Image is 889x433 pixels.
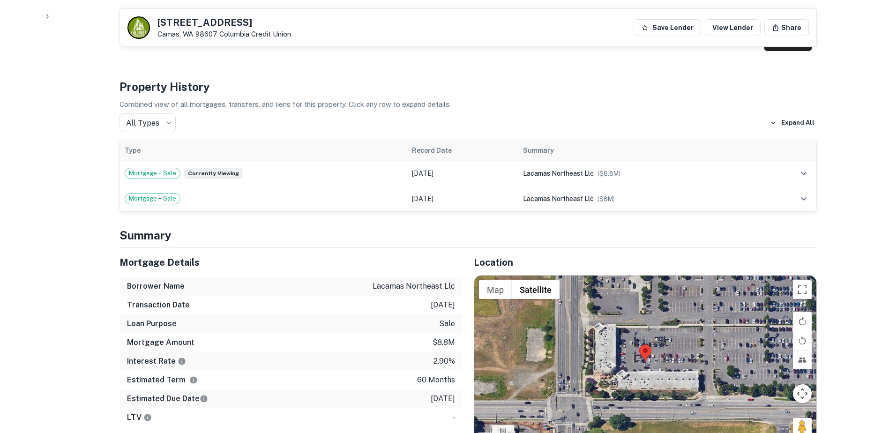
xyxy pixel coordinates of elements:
[127,318,177,329] h6: Loan Purpose
[127,299,190,311] h6: Transaction Date
[598,195,615,202] span: ($ 8M )
[768,116,817,130] button: Expand All
[793,312,812,331] button: Rotate map clockwise
[452,412,455,423] p: -
[373,281,455,292] p: lacamas northeast llc
[120,3,817,56] div: scrollable content
[178,357,186,366] svg: The interest rates displayed on the website are for informational purposes only and may be report...
[474,255,817,269] h5: Location
[512,280,560,299] button: Show satellite imagery
[433,356,455,367] p: 2.90%
[764,19,809,36] button: Share
[127,412,152,423] h6: LTV
[184,168,243,179] span: Currently viewing
[598,170,620,177] span: ($ 8.8M )
[127,356,186,367] h6: Interest Rate
[120,3,251,30] th: Name
[793,331,812,350] button: Rotate map counterclockwise
[127,281,185,292] h6: Borrower Name
[125,194,180,203] span: Mortgage + Sale
[200,395,208,403] svg: Estimate is based on a standard schedule for this type of loan.
[189,376,198,384] svg: Term is based on a standard schedule for this type of loan.
[796,191,812,207] button: expand row
[125,169,180,178] span: Mortgage + Sale
[439,318,455,329] p: sale
[120,99,817,110] p: Combined view of all mortgages, transfers, and liens for this property. Click any row to expand d...
[326,3,759,30] th: Type
[143,413,152,422] svg: LTVs displayed on the website are for informational purposes only and may be reported incorrectly...
[120,113,176,132] div: All Types
[796,165,812,181] button: expand row
[407,186,518,211] td: [DATE]
[431,393,455,404] p: [DATE]
[523,170,594,177] span: lacamas northeast llc
[634,19,701,36] button: Save Lender
[431,299,455,311] p: [DATE]
[518,140,759,161] th: Summary
[842,358,889,403] iframe: Chat Widget
[127,337,194,348] h6: Mortgage Amount
[705,19,761,36] a: View Lender
[157,30,291,38] p: Camas, WA 98607
[120,140,407,161] th: Type
[793,280,812,299] button: Toggle fullscreen view
[127,374,198,386] h6: Estimated Term
[433,337,455,348] p: $8.8m
[219,30,291,38] a: Columbia Credit Union
[120,78,817,95] h4: Property History
[407,161,518,186] td: [DATE]
[251,3,326,30] th: Source
[417,374,455,386] p: 60 months
[793,384,812,403] button: Map camera controls
[120,255,463,269] h5: Mortgage Details
[523,195,594,202] span: lacamas northeast llc
[127,393,208,404] h6: Estimated Due Date
[479,280,512,299] button: Show street map
[157,18,291,27] h5: [STREET_ADDRESS]
[120,227,817,244] h4: Summary
[793,351,812,369] button: Tilt map
[407,140,518,161] th: Record Date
